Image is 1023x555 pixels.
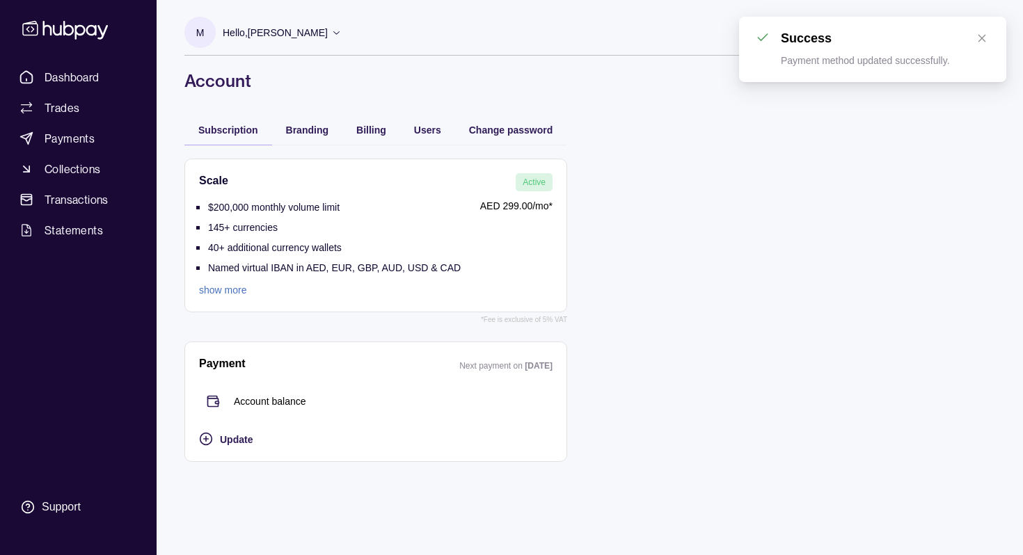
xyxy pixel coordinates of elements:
span: Collections [45,161,100,177]
a: Dashboard [14,65,143,90]
span: Users [414,124,441,136]
a: Payments [14,126,143,151]
span: Subscription [198,124,258,136]
p: AED 299.00 /mo* [468,198,553,214]
span: Transactions [45,191,109,208]
p: *Fee is exclusive of 5% VAT [481,312,567,328]
span: Billing [356,124,386,136]
a: Statements [14,218,143,243]
p: Account balance [234,394,306,409]
a: show more [199,282,461,298]
p: M [196,25,205,40]
span: Payments [45,130,95,147]
div: Support [42,499,81,515]
span: Dashboard [45,69,100,86]
span: Branding [286,124,328,136]
span: Change password [469,124,553,136]
h1: Account [184,70,995,92]
a: Transactions [14,187,143,212]
a: Trades [14,95,143,120]
span: Active [523,177,546,187]
a: Support [14,492,143,522]
p: 40+ additional currency wallets [208,242,342,253]
button: Update [199,431,553,447]
span: close [977,33,987,43]
span: Statements [45,222,103,239]
a: Collections [14,156,143,182]
p: Named virtual IBAN in AED, EUR, GBP, AUD, USD & CAD [208,262,461,273]
h1: Success [781,31,832,45]
h2: Payment [199,356,246,373]
p: Next payment on [459,361,525,371]
h2: Scale [199,173,228,191]
p: 145+ currencies [208,222,278,233]
p: [DATE] [525,361,553,371]
p: $200,000 monthly volume limit [208,202,340,213]
a: Close [974,31,990,46]
span: Update [220,434,253,445]
span: Trades [45,99,79,116]
p: Hello, [PERSON_NAME] [223,25,328,40]
p: Payment method updated successfully. [781,55,950,66]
